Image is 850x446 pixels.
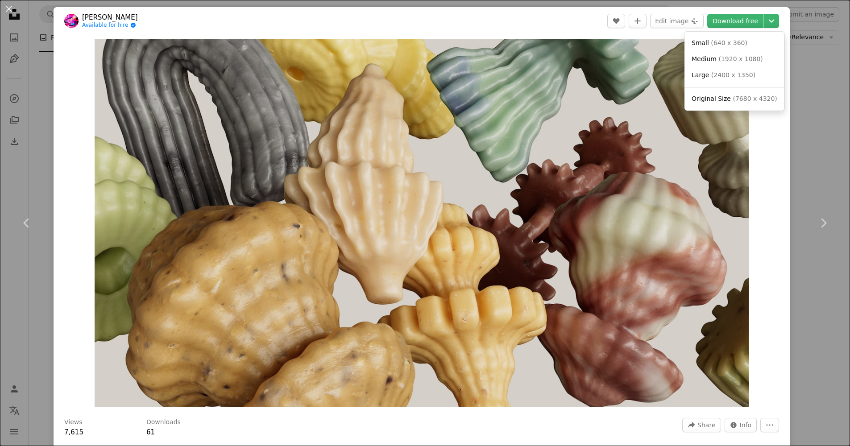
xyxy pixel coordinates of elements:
span: ( 7680 x 4320 ) [733,95,777,102]
button: Choose download size [764,14,779,28]
span: Medium [692,55,717,62]
span: Original Size [692,95,731,102]
span: ( 1920 x 1080 ) [718,55,763,62]
span: Small [692,39,709,46]
div: Choose download size [684,32,784,111]
span: ( 640 x 360 ) [711,39,747,46]
span: Large [692,71,709,78]
span: ( 2400 x 1350 ) [711,71,755,78]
